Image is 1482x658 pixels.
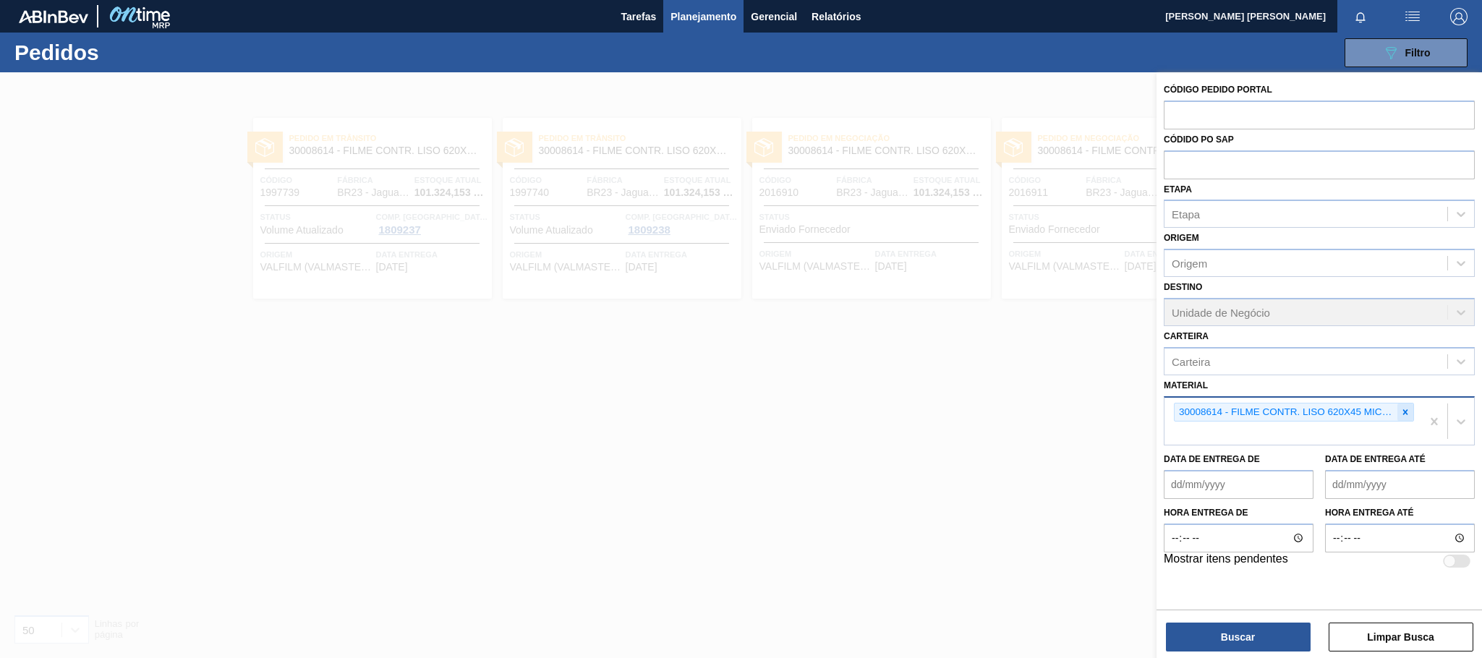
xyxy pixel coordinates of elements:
[1325,454,1426,464] label: Data de Entrega até
[14,44,233,61] h1: Pedidos
[1325,470,1475,499] input: dd/mm/yyyy
[1337,7,1384,27] button: Notificações
[1345,38,1468,67] button: Filtro
[1450,8,1468,25] img: Logout
[1164,503,1313,524] label: Hora entrega de
[1175,403,1397,422] div: 30008614 - FILME CONTR. LISO 620X45 MICRAS
[812,8,861,25] span: Relatórios
[1404,8,1421,25] img: userActions
[1164,134,1234,145] label: Códido PO SAP
[1172,355,1210,367] div: Carteira
[751,8,797,25] span: Gerencial
[1164,85,1272,95] label: Código Pedido Portal
[621,8,656,25] span: Tarefas
[1164,454,1260,464] label: Data de Entrega de
[1164,282,1202,292] label: Destino
[19,10,88,23] img: TNhmsLtSVTkK8tSr43FrP2fwEKptu5GPRR3wAAAABJRU5ErkJggg==
[670,8,736,25] span: Planejamento
[1164,331,1209,341] label: Carteira
[1405,47,1431,59] span: Filtro
[1325,503,1475,524] label: Hora entrega até
[1164,380,1208,390] label: Material
[1164,184,1192,195] label: Etapa
[1164,233,1199,243] label: Origem
[1164,470,1313,499] input: dd/mm/yyyy
[1172,257,1207,270] div: Origem
[1164,552,1288,570] label: Mostrar itens pendentes
[1172,208,1200,221] div: Etapa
